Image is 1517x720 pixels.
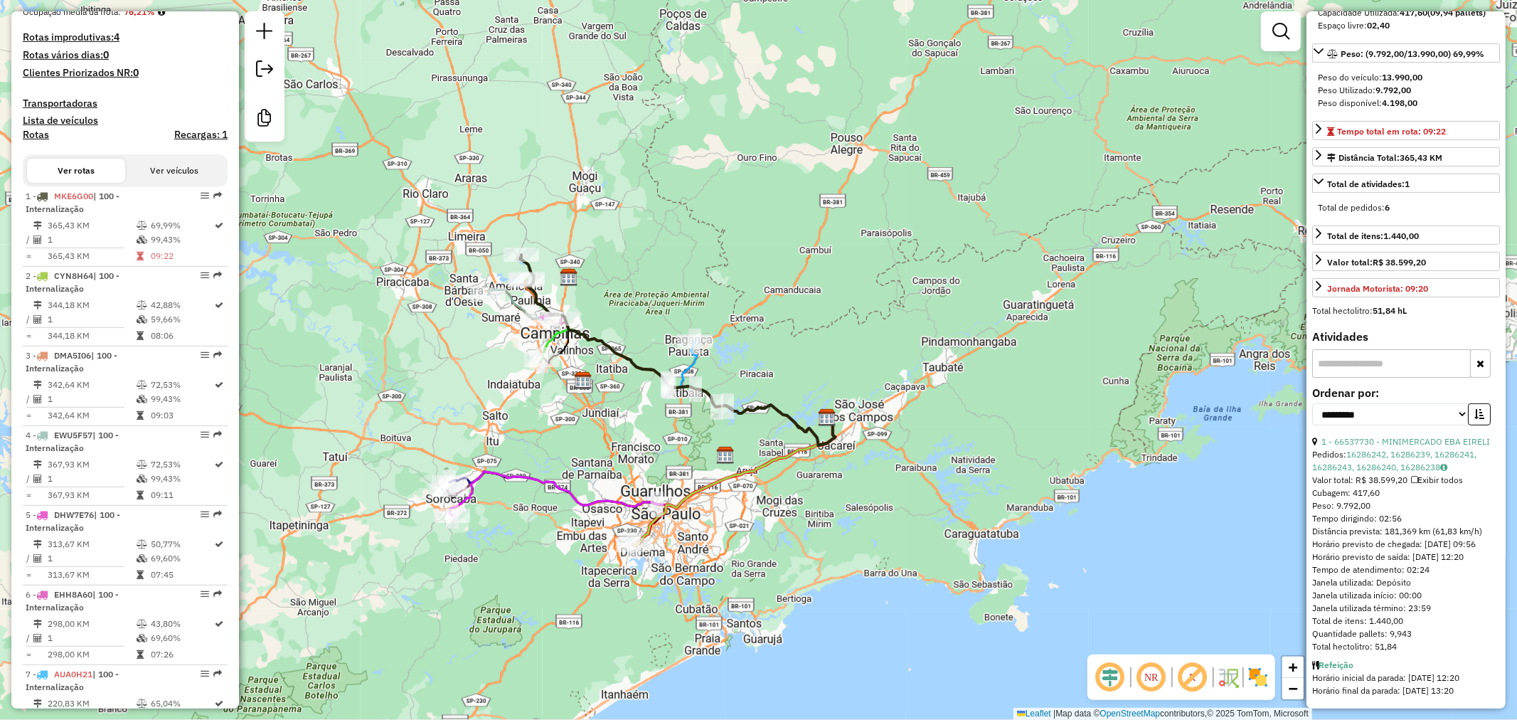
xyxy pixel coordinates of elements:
div: Total hectolitro: 51,84 [1312,640,1500,653]
td: = [26,647,33,662]
i: % de utilização do peso [137,699,147,708]
em: Média calculada utilizando a maior ocupação (%Peso ou %Cubagem) de cada rota da sessão. Rotas cro... [158,8,165,16]
i: Distância Total [33,540,42,549]
i: % de utilização da cubagem [137,315,147,324]
strong: 1 [1405,179,1410,189]
div: Jornada Motorista: 09:20 [1327,282,1428,295]
img: Fluxo de ruas [1217,666,1240,689]
a: Zoom in [1282,657,1304,678]
td: 344,18 KM [47,298,136,312]
span: | 100 - Internalização [26,669,119,692]
h4: Rotas improdutivas: [23,31,228,43]
span: + [1289,658,1298,676]
td: 07:45 [150,568,214,582]
span: DMA5I06 [54,350,91,361]
em: Opções [201,351,209,359]
td: 220,83 KM [47,697,136,711]
h4: Clientes Priorizados NR: [23,67,228,79]
span: Tempo total em rota: 09:22 [1337,126,1446,137]
strong: 9.792,00 [1375,85,1411,95]
strong: 1.440,00 [1383,231,1419,241]
span: | 100 - Internalização [26,509,120,533]
td: 50,77% [150,537,214,551]
span: EHH8A60 [54,589,92,600]
span: 3 - [26,350,117,374]
span: | 100 - Internalização [26,589,119,613]
i: % de utilização da cubagem [137,634,147,642]
i: Rota otimizada [215,620,224,628]
span: 1 - [26,191,119,214]
a: Valor total:R$ 38.599,20 [1312,252,1500,271]
div: Map data © contributors,© 2025 TomTom, Microsoft [1013,708,1312,720]
em: Rota exportada [213,271,222,280]
i: Rota otimizada [215,460,224,469]
td: / [26,631,33,645]
div: Horário previsto de chegada: [DATE] 09:56 [1312,538,1500,551]
strong: 417,60 [1400,7,1427,18]
td: 99,43% [150,233,214,247]
em: Rota exportada [213,669,222,678]
i: Rota otimizada [215,381,224,389]
i: Total de Atividades [33,475,42,483]
span: 4 - [26,430,119,453]
div: Peso Utilizado: [1318,84,1494,97]
a: 1 - 66537730 - MINIMERCADO EBA EIRELI [1321,436,1490,447]
i: Total de Atividades [33,235,42,244]
span: DHW7E76 [54,509,94,520]
div: Quantidade pallets: 9,943 [1312,628,1500,640]
td: 313,67 KM [47,568,136,582]
td: / [26,551,33,566]
td: 1 [47,312,136,327]
td: = [26,568,33,582]
td: 1 [47,472,136,486]
span: Exibir todos [1411,475,1463,485]
i: % de utilização do peso [137,301,147,309]
em: Opções [201,271,209,280]
div: Total hectolitro: [1312,305,1500,317]
i: % de utilização da cubagem [137,554,147,563]
i: % de utilização da cubagem [137,475,147,483]
td: 43,80% [150,617,214,631]
td: = [26,488,33,502]
h4: Recargas: 1 [174,129,228,141]
em: Rota exportada [213,510,222,519]
td: / [26,392,33,406]
div: Janela utilizada término: 23:59 [1312,602,1500,615]
i: % de utilização da cubagem [137,395,147,403]
a: Zoom out [1282,678,1304,699]
td: 367,93 KM [47,457,136,472]
div: Peso disponível: [1318,97,1494,110]
i: Distância Total [33,221,42,230]
td: 69,99% [150,218,214,233]
h4: Atividades [1312,330,1500,344]
strong: 76,21% [124,6,155,17]
i: Tempo total em rota [137,491,144,499]
td: 72,53% [150,457,214,472]
div: Horário final da parada: [DATE] 13:20 [1312,684,1500,697]
a: Criar modelo [250,104,279,136]
div: Valor total: R$ 38.599,20 [1312,474,1500,487]
a: Total de itens:1.440,00 [1312,226,1500,245]
em: Rota exportada [213,430,222,439]
div: Horário inicial da parada: [DATE] 12:20 [1312,672,1500,684]
strong: R$ 38.599,20 [1373,257,1426,268]
i: Rota otimizada [215,540,224,549]
td: 313,67 KM [47,537,136,551]
td: 1 [47,392,136,406]
strong: 02,40 [1367,20,1390,31]
td: = [26,249,33,263]
a: OpenStreetMap [1100,709,1161,719]
a: Refeição [1319,660,1353,670]
strong: 51,84 hL [1373,305,1407,316]
div: Total de itens: 1.440,00 [1312,615,1500,628]
label: Ordenar por: [1312,384,1500,401]
div: Valor total: [1327,256,1426,269]
span: EWU5F57 [54,430,92,440]
i: Rota otimizada [215,221,224,230]
img: Exibir/Ocultar setores [1247,666,1270,689]
img: CDI Jaguariúna [560,268,578,287]
i: Total de Atividades [33,554,42,563]
i: Rota otimizada [215,301,224,309]
strong: 0 [133,66,139,79]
